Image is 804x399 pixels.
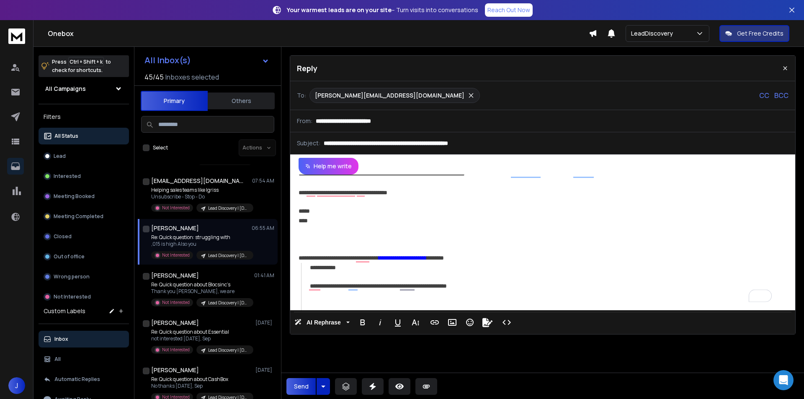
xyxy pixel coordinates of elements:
h1: All Campaigns [45,85,86,93]
h1: [PERSON_NAME] [151,319,199,327]
span: 45 / 45 [144,72,164,82]
p: Re: Quick question about Blocsinc’s [151,281,252,288]
img: logo [8,28,25,44]
p: LeadDiscovery [631,29,676,38]
p: Wrong person [54,273,90,280]
button: J [8,377,25,394]
p: All Status [54,133,78,139]
p: 07:54 AM [252,178,274,184]
p: Lead Discovery | [DATE] [208,300,248,306]
p: Thank you [PERSON_NAME], we are [151,288,252,295]
p: Press to check for shortcuts. [52,58,111,75]
span: Ctrl + Shift + k [68,57,104,67]
p: Not Interested [162,347,190,353]
button: Closed [39,228,129,245]
p: Not Interested [162,299,190,306]
p: Closed [54,233,72,240]
button: Send [286,378,316,395]
p: Not Interested [54,293,91,300]
button: Not Interested [39,288,129,305]
h3: Custom Labels [44,307,85,315]
p: Re: Quick question: struggling with [151,234,252,241]
p: Helping sales teams like Igriss [151,187,252,193]
span: AI Rephrase [305,319,343,326]
p: Automatic Replies [54,376,100,383]
div: To enrich screen reader interactions, please activate Accessibility in Grammarly extension settings [290,175,786,310]
button: Help me write [299,158,358,175]
p: Not Interested [162,205,190,211]
p: Reach Out Now [487,6,530,14]
p: Inbox [54,336,68,342]
button: All Status [39,128,129,144]
p: [DATE] [255,319,274,326]
p: Unsubscribe - Stop - Do [151,193,252,200]
p: 06:55 AM [252,225,274,232]
p: Reply [297,62,317,74]
button: Signature [479,314,495,331]
p: Interested [54,173,81,180]
p: Not Interested [162,252,190,258]
p: – Turn visits into conversations [287,6,478,14]
button: Code View [499,314,515,331]
h1: Onebox [48,28,589,39]
p: All [54,356,61,363]
button: More Text [407,314,423,331]
button: Others [208,92,275,110]
button: Lead [39,148,129,165]
button: All [39,351,129,368]
p: [DATE] [255,367,274,373]
p: BCC [774,90,789,100]
button: Out of office [39,248,129,265]
h1: [EMAIL_ADDRESS][DOMAIN_NAME] [151,177,243,185]
p: not interested [DATE], Sep [151,335,252,342]
div: Open Intercom Messenger [773,370,794,390]
button: Bold (Ctrl+B) [355,314,371,331]
label: Select [153,144,168,151]
p: Meeting Completed [54,213,103,220]
p: 01:41 AM [254,272,274,279]
button: AI Rephrase [293,314,351,331]
p: Re: Quick question about Essential [151,329,252,335]
h1: [PERSON_NAME] [151,271,199,280]
p: From: [297,117,312,125]
p: Get Free Credits [737,29,783,38]
button: Underline (Ctrl+U) [390,314,406,331]
p: Subject: [297,139,320,147]
p: Meeting Booked [54,193,95,200]
h1: [PERSON_NAME] [151,224,199,232]
h1: [PERSON_NAME] [151,366,199,374]
a: Reach Out Now [485,3,533,17]
button: All Campaigns [39,80,129,97]
button: Emoticons [462,314,478,331]
button: Wrong person [39,268,129,285]
p: Out of office [54,253,85,260]
p: Re: Quick question about CashBox [151,376,252,383]
button: Primary [141,91,208,111]
p: Lead Discovery | [DATE] [208,252,248,259]
button: All Inbox(s) [138,52,276,69]
button: Inbox [39,331,129,348]
h3: Filters [39,111,129,123]
h1: All Inbox(s) [144,56,191,64]
p: ,015 is high Also you [151,241,252,247]
button: Insert Image (Ctrl+P) [444,314,460,331]
button: Meeting Booked [39,188,129,205]
h3: Inboxes selected [165,72,219,82]
p: To: [297,91,306,100]
p: Lead [54,153,66,160]
button: Meeting Completed [39,208,129,225]
p: Lead Discovery | [DATE] [208,205,248,211]
button: Insert Link (Ctrl+K) [427,314,443,331]
button: Automatic Replies [39,371,129,388]
p: No thanks [DATE], Sep [151,383,252,389]
button: Get Free Credits [719,25,789,42]
button: Italic (Ctrl+I) [372,314,388,331]
p: CC [759,90,769,100]
p: Lead Discovery | [DATE] [208,347,248,353]
strong: Your warmest leads are on your site [287,6,392,14]
p: [PERSON_NAME][EMAIL_ADDRESS][DOMAIN_NAME] [315,91,464,100]
button: Interested [39,168,129,185]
